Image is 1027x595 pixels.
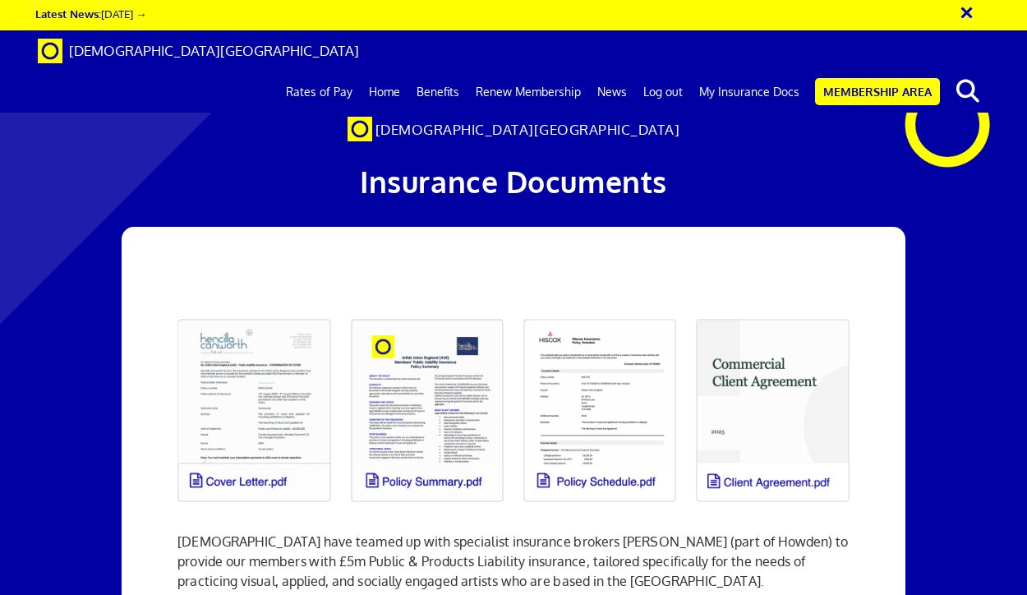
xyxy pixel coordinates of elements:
a: Log out [635,71,691,113]
a: My Insurance Docs [691,71,808,113]
a: Home [361,71,408,113]
span: [DEMOGRAPHIC_DATA][GEOGRAPHIC_DATA] [69,42,359,59]
a: Renew Membership [467,71,589,113]
a: Latest News:[DATE] → [35,7,146,21]
span: [DEMOGRAPHIC_DATA][GEOGRAPHIC_DATA] [375,121,680,138]
span: Insurance Documents [360,163,667,200]
a: Membership Area [815,78,940,105]
p: [DEMOGRAPHIC_DATA] have teamed up with specialist insurance brokers [PERSON_NAME] (part of Howden... [177,512,850,591]
a: Benefits [408,71,467,113]
a: Rates of Pay [278,71,361,113]
a: News [589,71,635,113]
a: Brand [DEMOGRAPHIC_DATA][GEOGRAPHIC_DATA] [25,30,371,71]
strong: Latest News: [35,7,101,21]
button: search [943,74,993,108]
